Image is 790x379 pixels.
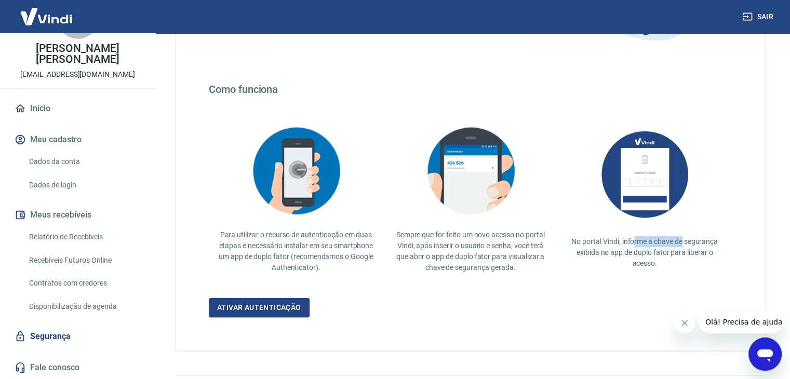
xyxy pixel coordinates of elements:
a: Fale conosco [12,356,143,379]
a: Dados de login [25,174,143,196]
img: explication-mfa3.c449ef126faf1c3e3bb9.png [419,120,523,221]
p: No portal Vindi, informe a chave de segurança exibida no app de duplo fator para liberar o acesso. [566,236,724,269]
iframe: Mensagem da empresa [699,310,782,333]
iframe: Fechar mensagem [674,313,695,333]
a: Início [12,97,143,120]
a: Recebíveis Futuros Online [25,250,143,271]
a: Disponibilização de agenda [25,296,143,317]
iframe: Botão para abrir a janela de mensagens [748,337,782,371]
h4: Como funciona [209,83,732,96]
img: AUbNX1O5CQAAAABJRU5ErkJggg== [593,120,697,228]
a: Relatório de Recebíveis [25,226,143,248]
a: Ativar autenticação [209,298,310,317]
p: [PERSON_NAME] [PERSON_NAME] [8,43,147,65]
button: Meu cadastro [12,128,143,151]
a: Dados da conta [25,151,143,172]
p: Sempre que for feito um novo acesso no portal Vindi, após inserir o usuário e senha, você terá qu... [392,229,550,273]
a: Segurança [12,325,143,348]
img: explication-mfa2.908d58f25590a47144d3.png [244,120,348,221]
img: Vindi [12,1,80,32]
button: Sair [740,7,778,26]
p: Para utilizar o recurso de autenticação em duas etapas é necessário instalar em seu smartphone um... [217,229,375,273]
span: Olá! Precisa de ajuda? [6,7,87,16]
button: Meus recebíveis [12,204,143,226]
a: Contratos com credores [25,273,143,294]
p: [EMAIL_ADDRESS][DOMAIN_NAME] [20,69,135,80]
